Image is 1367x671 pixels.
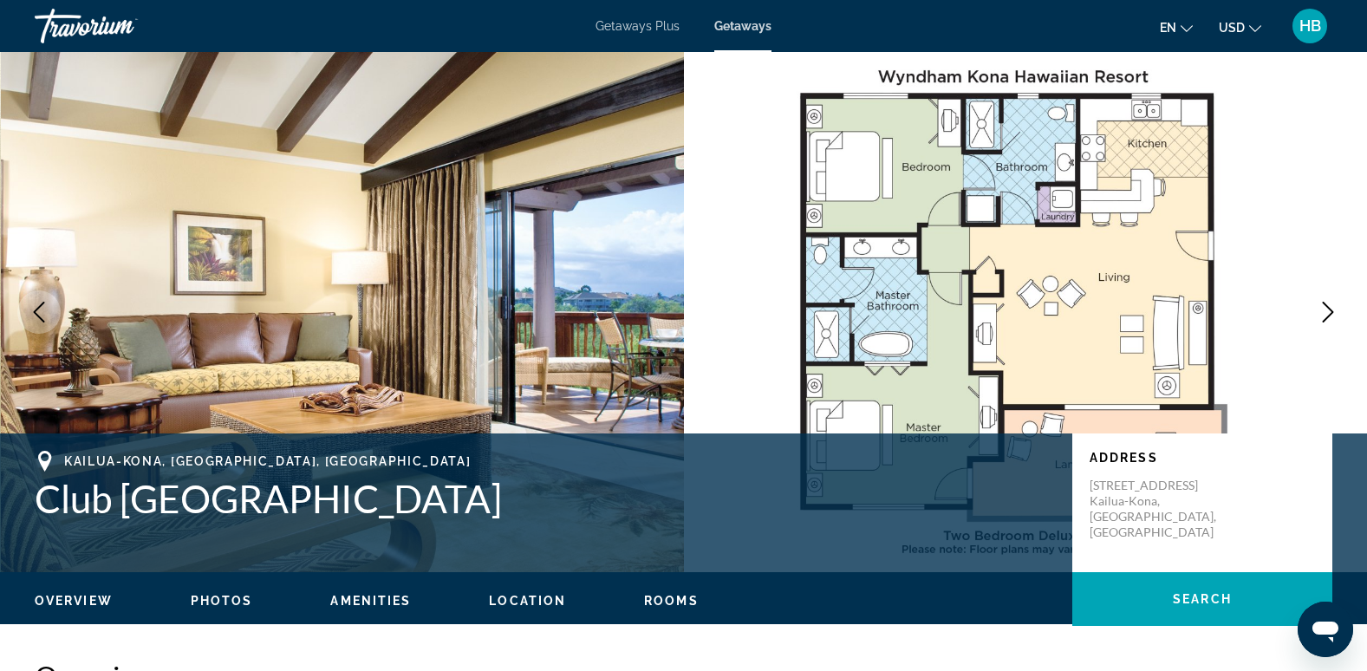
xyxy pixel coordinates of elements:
[1306,290,1350,334] button: Next image
[1072,572,1332,626] button: Search
[1298,602,1353,657] iframe: Button to launch messaging window
[1160,15,1193,40] button: Change language
[330,594,411,608] span: Amenities
[1299,17,1321,35] span: HB
[191,593,253,609] button: Photos
[35,476,1055,521] h1: Club [GEOGRAPHIC_DATA]
[1287,8,1332,44] button: User Menu
[191,594,253,608] span: Photos
[330,593,411,609] button: Amenities
[1090,478,1228,540] p: [STREET_ADDRESS] Kailua-Kona, [GEOGRAPHIC_DATA], [GEOGRAPHIC_DATA]
[1219,15,1261,40] button: Change currency
[35,594,113,608] span: Overview
[1219,21,1245,35] span: USD
[64,454,471,468] span: Kailua-Kona, [GEOGRAPHIC_DATA], [GEOGRAPHIC_DATA]
[17,290,61,334] button: Previous image
[35,593,113,609] button: Overview
[35,3,208,49] a: Travorium
[1173,592,1232,606] span: Search
[644,594,699,608] span: Rooms
[644,593,699,609] button: Rooms
[1090,451,1315,465] p: Address
[1160,21,1176,35] span: en
[596,19,680,33] a: Getaways Plus
[489,594,566,608] span: Location
[489,593,566,609] button: Location
[714,19,771,33] a: Getaways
